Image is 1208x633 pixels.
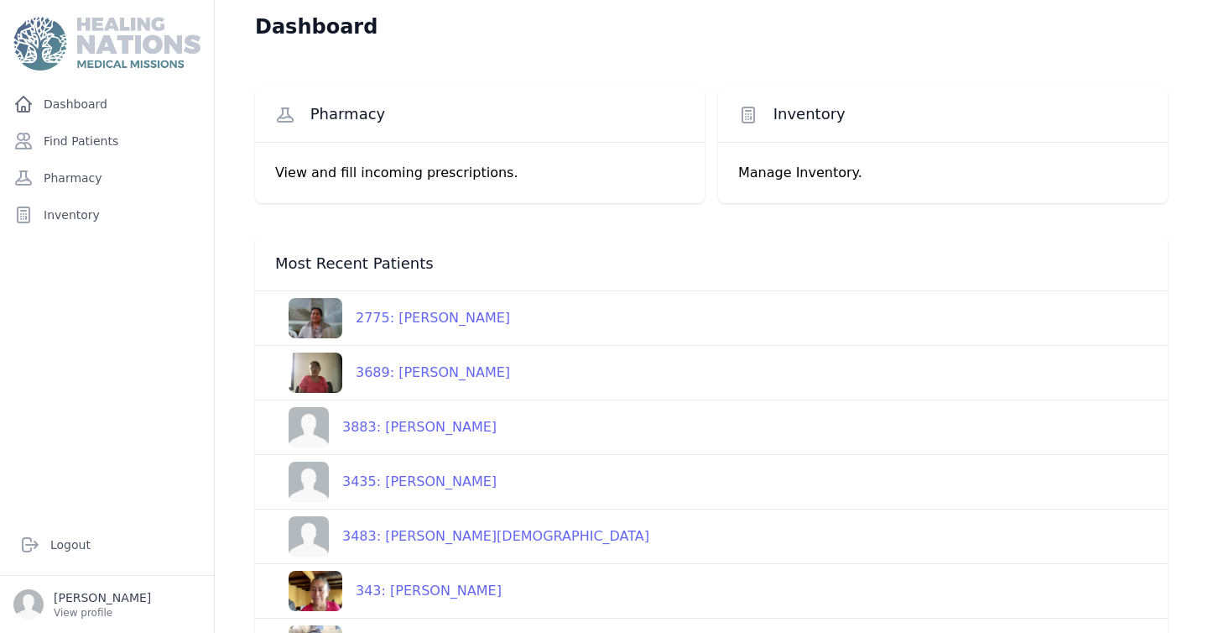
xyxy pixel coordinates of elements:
a: 3883: [PERSON_NAME] [275,407,497,447]
span: Most Recent Patients [275,254,434,274]
a: Pharmacy View and fill incoming prescriptions. [255,87,705,203]
a: 3483: [PERSON_NAME][DEMOGRAPHIC_DATA] [275,516,649,557]
p: View profile [54,606,151,620]
img: HQ5X1+QIJVeI92w3A2EY6KKynxNejCVX1ApB4P8HXGyXfBK9AZoAAAAldEVYdGRhdGU6Y3JlYXRlADIwMjQtMDEtMTBUMDM6M... [289,298,342,338]
a: 343: [PERSON_NAME] [275,571,502,611]
a: 3689: [PERSON_NAME] [275,353,510,393]
div: 3435: [PERSON_NAME] [329,472,497,492]
h1: Dashboard [255,13,377,40]
div: 3883: [PERSON_NAME] [329,417,497,437]
img: Medical Missions EMR [13,17,200,71]
p: [PERSON_NAME] [54,589,151,606]
a: Dashboard [7,87,207,121]
div: 2775: [PERSON_NAME] [342,308,510,328]
a: [PERSON_NAME] View profile [13,589,200,620]
p: Manage Inventory. [738,163,1148,183]
a: Inventory [7,198,207,232]
img: MQ43ZgDx80PUMgu3BZ7gPfZwzsYUjIcP73Fzu6uT9P8HTv8cwKksWjYAAAAldEVYdGRhdGU6Y3JlYXRlADIwMjUtMDYtMTJUM... [289,353,342,393]
a: Find Patients [7,124,207,158]
span: Pharmacy [310,104,386,124]
a: Inventory Manage Inventory. [718,87,1168,203]
a: 3435: [PERSON_NAME] [275,462,497,502]
p: View and fill incoming prescriptions. [275,163,685,183]
a: Pharmacy [7,161,207,195]
div: 3689: [PERSON_NAME] [342,363,510,383]
div: 343: [PERSON_NAME] [342,581,502,601]
div: 3483: [PERSON_NAME][DEMOGRAPHIC_DATA] [329,526,649,547]
img: person-242608b1a05df3501eefc295dc1bc67a.jpg [289,516,329,557]
span: Inventory [773,104,846,124]
img: person-242608b1a05df3501eefc295dc1bc67a.jpg [289,407,329,447]
img: person-242608b1a05df3501eefc295dc1bc67a.jpg [289,462,329,502]
a: Logout [13,528,200,562]
a: 2775: [PERSON_NAME] [275,298,510,338]
img: ZAAAAJXRFWHRkYXRlOm1vZGlmeQAyMDIzLTEyLTE0VDAwOjU4OjI5KzAwOjAws8BnZQAAAABJRU5ErkJggg== [289,571,342,611]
